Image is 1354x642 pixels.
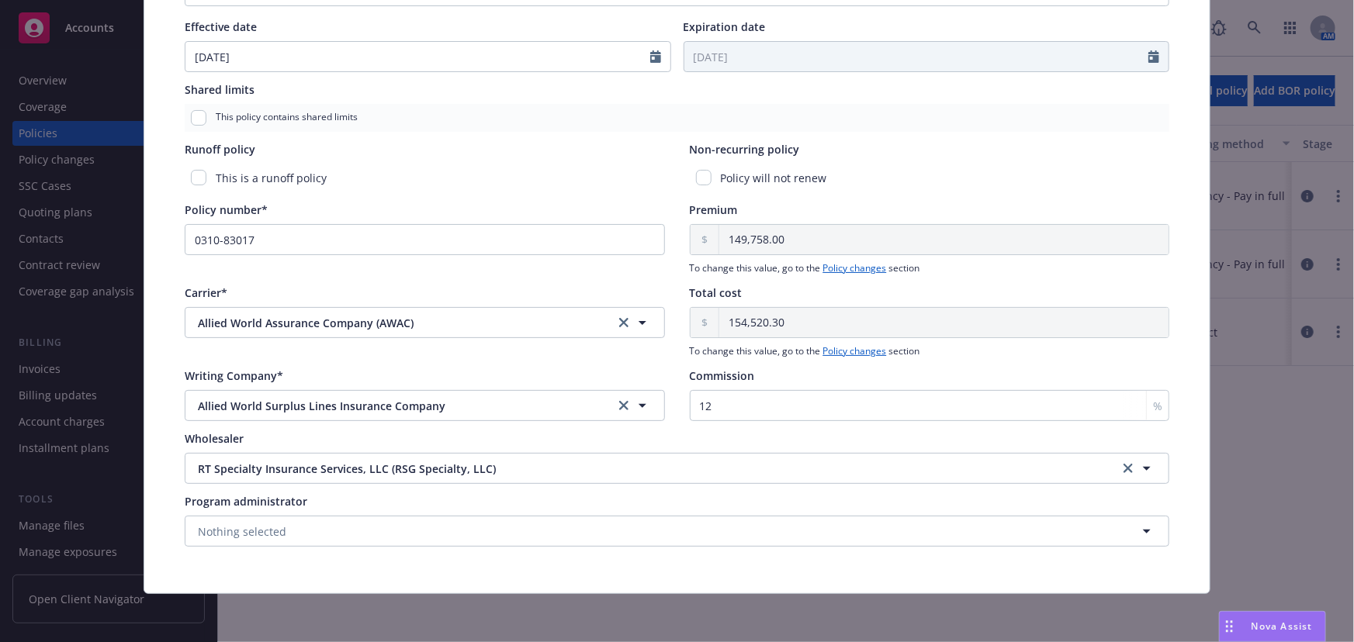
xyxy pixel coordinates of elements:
[185,494,307,509] span: Program administrator
[1153,398,1162,414] span: %
[823,344,887,357] a: Policy changes
[185,142,255,157] span: Runoff policy
[185,164,665,192] div: This is a runoff policy
[684,42,1149,71] input: MM/DD/YYYY
[650,50,661,63] svg: Calendar
[615,313,633,332] a: clear selection
[185,104,1169,132] div: This policy contains shared limits
[185,453,1169,484] button: RT Specialty Insurance Services, LLC (RSG Specialty, LLC)clear selection
[684,19,766,34] span: Expiration date
[198,398,589,414] span: Allied World Surplus Lines Insurance Company
[690,261,1170,275] span: To change this value, go to the section
[615,396,633,415] a: clear selection
[185,285,227,300] span: Carrier*
[690,368,755,383] span: Commission
[1219,611,1326,642] button: Nova Assist
[185,202,268,217] span: Policy number*
[185,82,255,97] span: Shared limits
[185,431,244,446] span: Wholesaler
[690,164,1170,192] div: Policy will not renew
[690,142,800,157] span: Non-recurring policy
[1119,459,1138,478] a: clear selection
[185,42,650,71] input: MM/DD/YYYY
[690,285,743,300] span: Total cost
[690,202,738,217] span: Premium
[719,225,1169,254] input: 0.00
[185,390,665,421] button: Allied World Surplus Lines Insurance Companyclear selection
[185,307,665,338] button: Allied World Assurance Company (AWAC)clear selection
[1220,612,1239,641] div: Drag to move
[198,315,589,331] span: Allied World Assurance Company (AWAC)
[690,344,1170,358] span: To change this value, go to the section
[185,19,257,34] span: Effective date
[719,308,1169,337] input: 0.00
[198,461,1044,477] span: RT Specialty Insurance Services, LLC (RSG Specialty, LLC)
[185,368,283,383] span: Writing Company*
[1148,50,1159,63] svg: Calendar
[198,523,286,540] span: Nothing selected
[823,261,887,274] a: Policy changes
[1252,620,1313,633] span: Nova Assist
[185,516,1169,547] button: Nothing selected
